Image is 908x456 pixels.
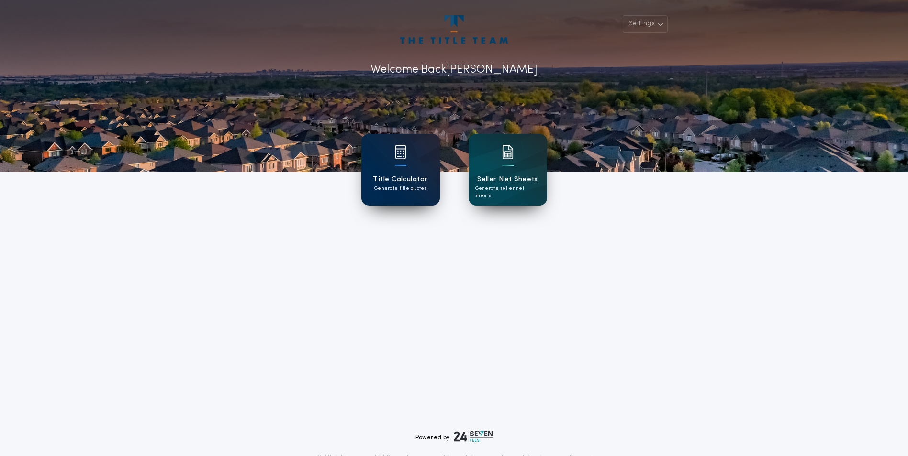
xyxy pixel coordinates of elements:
[374,185,426,192] p: Generate title quotes
[400,15,507,44] img: account-logo
[454,431,493,442] img: logo
[477,174,538,185] h1: Seller Net Sheets
[395,145,406,159] img: card icon
[373,174,427,185] h1: Title Calculator
[415,431,493,442] div: Powered by
[475,185,540,199] p: Generate seller net sheets
[502,145,514,159] img: card icon
[623,15,668,33] button: Settings
[370,61,538,78] p: Welcome Back [PERSON_NAME]
[469,134,547,206] a: card iconSeller Net SheetsGenerate seller net sheets
[361,134,440,206] a: card iconTitle CalculatorGenerate title quotes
